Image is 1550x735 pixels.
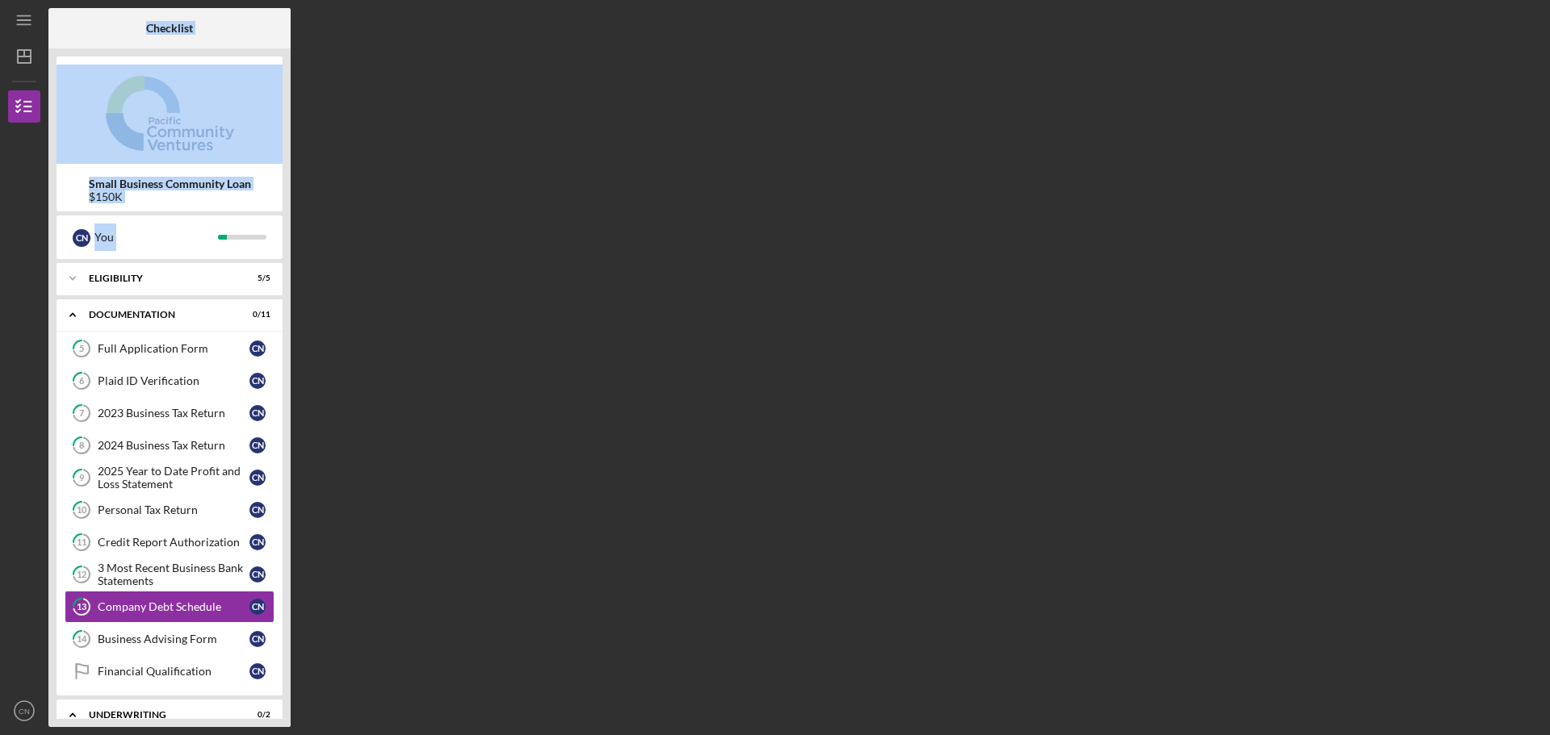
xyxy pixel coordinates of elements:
div: C N [249,405,266,421]
a: 123 Most Recent Business Bank StatementsCN [65,558,274,591]
a: 5Full Application FormCN [65,332,274,365]
a: 13Company Debt ScheduleCN [65,591,274,623]
div: C N [249,566,266,583]
a: 92025 Year to Date Profit and Loss StatementCN [65,461,274,494]
a: 72023 Business Tax ReturnCN [65,397,274,429]
tspan: 12 [77,570,86,580]
div: $150K [89,190,251,203]
a: Financial QualificationCN [65,655,274,687]
a: 6Plaid ID VerificationCN [65,365,274,397]
b: Small Business Community Loan [89,177,251,190]
div: Documentation [89,310,230,319]
div: Company Debt Schedule [98,600,249,613]
div: C N [249,631,266,647]
tspan: 9 [79,473,85,483]
tspan: 11 [77,537,86,548]
text: CN [19,707,30,716]
div: Personal Tax Return [98,503,249,516]
div: C N [249,599,266,615]
a: 82024 Business Tax ReturnCN [65,429,274,461]
div: 0 / 2 [241,710,270,720]
div: 2023 Business Tax Return [98,407,249,420]
div: C N [249,470,266,486]
tspan: 7 [79,408,85,419]
tspan: 13 [77,602,86,612]
a: 10Personal Tax ReturnCN [65,494,274,526]
div: Underwriting [89,710,230,720]
div: C N [249,663,266,679]
tspan: 10 [77,505,87,516]
div: C N [249,534,266,550]
tspan: 6 [79,376,85,386]
button: CN [8,695,40,727]
div: Credit Report Authorization [98,536,249,549]
tspan: 5 [79,344,84,354]
div: Eligibility [89,274,230,283]
div: Full Application Form [98,342,249,355]
div: 5 / 5 [241,274,270,283]
b: Checklist [146,22,193,35]
div: C N [249,373,266,389]
div: C N [249,437,266,453]
div: 0 / 11 [241,310,270,319]
div: Financial Qualification [98,665,249,678]
div: 2025 Year to Date Profit and Loss Statement [98,465,249,491]
a: 14Business Advising FormCN [65,623,274,655]
div: C N [249,502,266,518]
a: 11Credit Report AuthorizationCN [65,526,274,558]
div: C N [249,340,266,357]
tspan: 14 [77,634,87,645]
div: 3 Most Recent Business Bank Statements [98,562,249,587]
div: Business Advising Form [98,633,249,645]
div: You [94,223,218,251]
div: Plaid ID Verification [98,374,249,387]
div: C N [73,229,90,247]
img: Product logo [57,65,283,161]
tspan: 8 [79,441,84,451]
div: 2024 Business Tax Return [98,439,249,452]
